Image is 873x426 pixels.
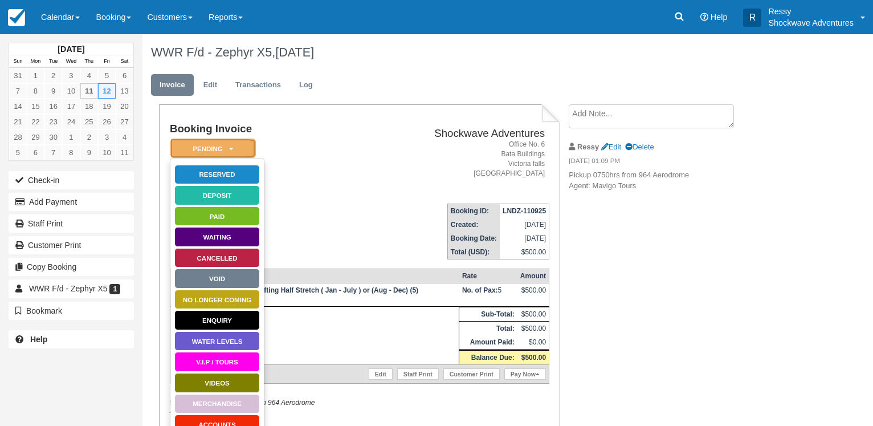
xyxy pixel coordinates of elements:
td: [DATE] [500,218,549,232]
span: 1 [109,284,120,294]
th: Tue [44,55,62,68]
button: Check-in [9,171,134,189]
a: 5 [9,145,27,160]
strong: LNDZ-110925 [503,207,546,215]
a: 25 [80,114,98,129]
a: 18 [80,99,98,114]
strong: $500.00 [521,354,546,362]
th: Wed [62,55,80,68]
button: Bookmark [9,302,134,320]
a: 9 [44,83,62,99]
p: Shockwave Adventures [768,17,854,29]
span: WWR F/d - Zephyr X5 [29,284,108,293]
td: $0.00 [517,335,549,350]
td: 5 [459,283,517,307]
strong: Whitewater Rafting Half Stretch ( Jan - July ) or (Aug - Dec) (5) [217,286,418,294]
td: [DATE] [170,283,459,307]
a: 8 [27,83,44,99]
a: 1 [27,68,44,83]
td: [DATE] [500,232,549,245]
a: Cancelled [174,248,260,268]
p: Pickup 0750hrs from 964 Aerodrome Agent: Mavigo Tours [569,170,761,191]
th: Sun [9,55,27,68]
td: $500.00 [500,245,549,259]
td: $500.00 [517,322,549,336]
th: Amount Paid: [459,335,517,350]
a: 31 [9,68,27,83]
b: Help [30,335,47,344]
a: 10 [98,145,116,160]
strong: Ressy [577,143,599,151]
a: Merchandise [174,394,260,414]
a: Staff Print [9,214,134,233]
a: 4 [116,129,133,145]
a: Deposit [174,185,260,205]
a: NO LONGER COMING [174,290,260,310]
img: checkfront-main-nav-mini-logo.png [8,9,25,26]
a: Edit [195,74,226,96]
a: 30 [44,129,62,145]
a: Log [291,74,321,96]
a: 14 [9,99,27,114]
th: Total (USD): [447,245,500,259]
a: 3 [98,129,116,145]
th: Booking Date: [447,232,500,245]
a: Delete [625,143,654,151]
a: 11 [80,83,98,99]
a: Customer Print [443,368,500,380]
div: R [743,9,761,27]
button: Add Payment [9,193,134,211]
a: 13 [116,83,133,99]
a: Invoice [151,74,194,96]
a: 6 [27,145,44,160]
strong: [DATE] [58,44,84,54]
a: V.I.P / TOURS [174,352,260,372]
a: 24 [62,114,80,129]
a: 27 [116,114,133,129]
a: 26 [98,114,116,129]
a: 2 [80,129,98,145]
a: 21 [9,114,27,129]
a: 28 [9,129,27,145]
th: Rate [459,269,517,283]
th: Created: [447,218,500,232]
th: Booking ID: [447,204,500,218]
a: Transactions [227,74,289,96]
p: Ressy [768,6,854,17]
h2: Shockwave Adventures [337,128,545,140]
th: Sub-Total: [459,307,517,322]
a: 23 [44,114,62,129]
a: 22 [27,114,44,129]
i: Help [700,13,708,21]
a: Staff Print [397,368,439,380]
td: $500.00 [517,307,549,322]
a: Edit [369,368,393,380]
a: Customer Print [9,236,134,254]
a: 5 [98,68,116,83]
a: 20 [116,99,133,114]
a: 3 [62,68,80,83]
a: WATER LEVELS [174,331,260,351]
a: 7 [9,83,27,99]
strong: No. of Pax [462,286,498,294]
a: 6 [116,68,133,83]
span: Help [711,13,728,22]
address: Office No. 6 Bata Buildings Victoria falls [GEOGRAPHIC_DATA] [337,140,545,179]
a: Waiting [174,227,260,247]
th: Balance Due: [459,350,517,365]
a: Edit [601,143,621,151]
div: $500.00 [520,286,546,303]
button: Copy Booking [9,258,134,276]
a: 8 [62,145,80,160]
a: 11 [116,145,133,160]
h1: Booking Invoice [170,123,333,135]
a: WWR F/d - Zephyr X5 1 [9,279,134,298]
a: Videos [174,373,260,393]
a: 19 [98,99,116,114]
a: Reserved [174,165,260,185]
th: Fri [98,55,116,68]
th: Total: [459,322,517,336]
a: 29 [27,129,44,145]
th: Thu [80,55,98,68]
a: 2 [44,68,62,83]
